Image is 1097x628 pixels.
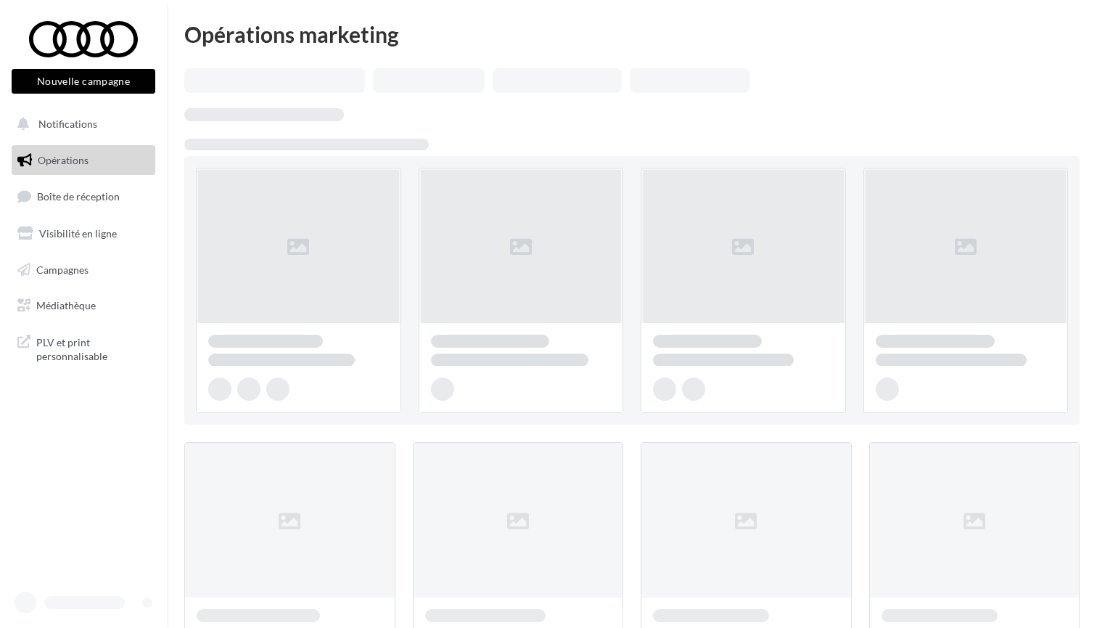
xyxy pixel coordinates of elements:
[38,154,89,166] span: Opérations
[9,219,158,249] a: Visibilité en ligne
[36,299,96,311] span: Médiathèque
[36,263,89,275] span: Campagnes
[9,109,152,139] button: Notifications
[12,69,155,94] button: Nouvelle campagne
[9,145,158,176] a: Opérations
[9,290,158,321] a: Médiathèque
[9,181,158,212] a: Boîte de réception
[39,227,117,240] span: Visibilité en ligne
[36,333,149,364] span: PLV et print personnalisable
[184,23,1080,45] div: Opérations marketing
[38,118,97,130] span: Notifications
[37,190,120,203] span: Boîte de réception
[9,327,158,370] a: PLV et print personnalisable
[9,255,158,285] a: Campagnes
